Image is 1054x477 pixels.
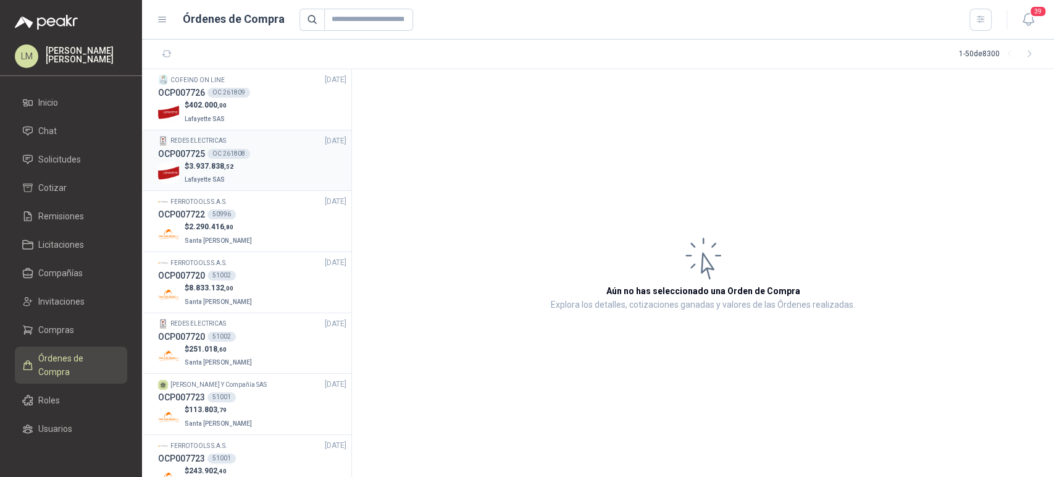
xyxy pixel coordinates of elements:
img: Company Logo [158,136,168,146]
a: Compras [15,318,127,342]
h3: OCP007723 [158,452,205,465]
h3: OCP007723 [158,390,205,404]
span: ,80 [224,224,233,230]
span: ,00 [224,285,233,292]
div: OC 261809 [207,88,250,98]
span: 2.290.416 [189,222,233,231]
a: Invitaciones [15,290,127,313]
span: Compañías [38,266,83,280]
a: Chat [15,119,127,143]
span: Compras [38,323,74,337]
span: Solicitudes [38,153,81,166]
h3: OCP007720 [158,269,205,282]
span: Santa [PERSON_NAME] [185,359,252,366]
a: Usuarios [15,417,127,441]
span: Usuarios [38,422,72,436]
span: Inicio [38,96,58,109]
span: ,40 [217,468,227,475]
a: Roles [15,389,127,412]
a: Órdenes de Compra [15,347,127,384]
span: 402.000 [189,101,227,109]
img: Logo peakr [15,15,78,30]
p: FERROTOOLS S.A.S. [170,441,227,451]
span: Lafayette SAS [185,116,225,122]
p: COFEIND ON LINE [170,75,225,85]
img: Company Logo [158,441,168,451]
h1: Órdenes de Compra [183,11,285,28]
span: Órdenes de Compra [38,352,115,379]
h3: OCP007720 [158,330,205,344]
span: [DATE] [325,440,346,452]
span: ,60 [217,346,227,353]
p: $ [185,161,233,172]
img: Company Logo [158,284,180,306]
p: [PERSON_NAME] Y Compañía SAS [170,380,267,390]
span: Remisiones [38,209,84,223]
p: REDES ELECTRICAS [170,136,226,146]
img: Company Logo [158,197,168,207]
a: Company LogoFERROTOOLS S.A.S.[DATE] OCP00772250996Company Logo$2.290.416,80Santa [PERSON_NAME] [158,196,346,247]
a: Company LogoFERROTOOLS S.A.S.[DATE] OCP00772051002Company Logo$8.833.132,00Santa [PERSON_NAME] [158,257,346,308]
span: Santa [PERSON_NAME] [185,420,252,427]
div: 51002 [207,332,236,342]
p: $ [185,282,254,294]
span: [DATE] [325,379,346,390]
span: ,52 [224,163,233,170]
span: 113.803 [189,405,227,414]
span: Santa [PERSON_NAME] [185,237,252,244]
span: Cotizar [38,181,67,195]
p: FERROTOOLS S.A.S. [170,197,227,207]
img: Company Logo [158,319,168,329]
span: [DATE] [325,74,346,86]
span: [DATE] [325,196,346,208]
p: $ [185,344,254,355]
a: Company LogoREDES ELECTRICAS[DATE] OCP007725OC 261808Company Logo$3.937.838,52Lafayette SAS [158,135,346,186]
a: Cotizar [15,176,127,200]
div: 50996 [207,209,236,219]
span: 251.018 [189,345,227,353]
p: $ [185,404,254,416]
a: Categorías [15,445,127,469]
h3: OCP007725 [158,147,205,161]
span: Licitaciones [38,238,84,251]
span: 39 [1029,6,1047,17]
p: Explora los detalles, cotizaciones ganadas y valores de las Órdenes realizadas. [551,298,855,313]
a: Compañías [15,261,127,285]
img: Company Logo [158,258,168,268]
p: REDES ELECTRICAS [170,319,226,329]
span: Roles [38,394,60,407]
span: Invitaciones [38,295,85,308]
a: Company LogoREDES ELECTRICAS[DATE] OCP00772051002Company Logo$251.018,60Santa [PERSON_NAME] [158,318,346,369]
img: Company Logo [158,345,180,367]
div: OC 261808 [207,149,250,159]
a: Company LogoCOFEIND ON LINE[DATE] OCP007726OC 261809Company Logo$402.000,00Lafayette SAS [158,74,346,125]
a: Inicio [15,91,127,114]
h3: OCP007726 [158,86,205,99]
a: Remisiones [15,205,127,228]
img: Company Logo [158,406,180,428]
img: Company Logo [158,75,168,85]
div: 51001 [207,392,236,402]
div: 51001 [207,454,236,463]
img: Company Logo [158,101,180,123]
span: 8.833.132 [189,284,233,292]
span: 243.902 [189,466,227,475]
span: [DATE] [325,135,346,147]
p: $ [185,221,254,233]
span: 3.937.838 [189,162,233,171]
h3: OCP007722 [158,208,205,221]
span: Santa [PERSON_NAME] [185,298,252,305]
div: 1 - 50 de 8300 [959,44,1039,64]
a: [PERSON_NAME] Y Compañía SAS[DATE] OCP00772351001Company Logo$113.803,79Santa [PERSON_NAME] [158,379,346,429]
p: FERROTOOLS S.A.S. [170,258,227,268]
img: Company Logo [158,223,180,245]
button: 39 [1017,9,1039,31]
a: Solicitudes [15,148,127,171]
span: [DATE] [325,257,346,269]
div: 51002 [207,271,236,281]
p: $ [185,465,254,477]
span: [DATE] [325,318,346,330]
span: Chat [38,124,57,138]
a: Licitaciones [15,233,127,256]
span: ,00 [217,102,227,109]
